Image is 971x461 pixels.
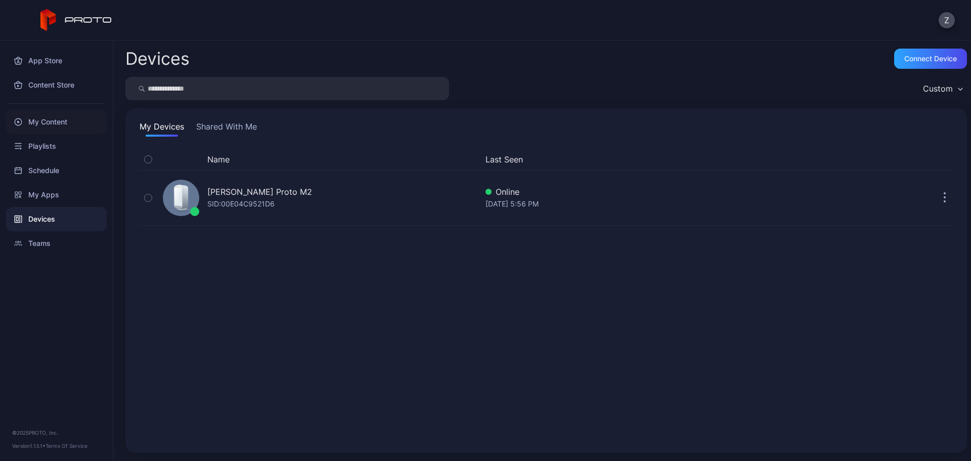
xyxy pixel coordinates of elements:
[6,207,107,231] a: Devices
[894,49,967,69] button: Connect device
[207,153,230,165] button: Name
[6,73,107,97] a: Content Store
[831,153,922,165] div: Update Device
[485,186,827,198] div: Online
[207,198,275,210] div: SID: 00E04C9521D6
[6,183,107,207] a: My Apps
[6,49,107,73] a: App Store
[918,77,967,100] button: Custom
[194,120,259,137] button: Shared With Me
[6,134,107,158] a: Playlists
[485,198,827,210] div: [DATE] 5:56 PM
[904,55,957,63] div: Connect device
[485,153,823,165] button: Last Seen
[46,443,87,449] a: Terms Of Service
[138,120,186,137] button: My Devices
[923,83,953,94] div: Custom
[6,231,107,256] a: Teams
[207,186,312,198] div: [PERSON_NAME] Proto M2
[939,12,955,28] button: Z
[6,110,107,134] a: My Content
[935,153,955,165] div: Options
[125,50,190,68] h2: Devices
[12,443,46,449] span: Version 1.13.1 •
[12,429,101,437] div: © 2025 PROTO, Inc.
[6,158,107,183] a: Schedule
